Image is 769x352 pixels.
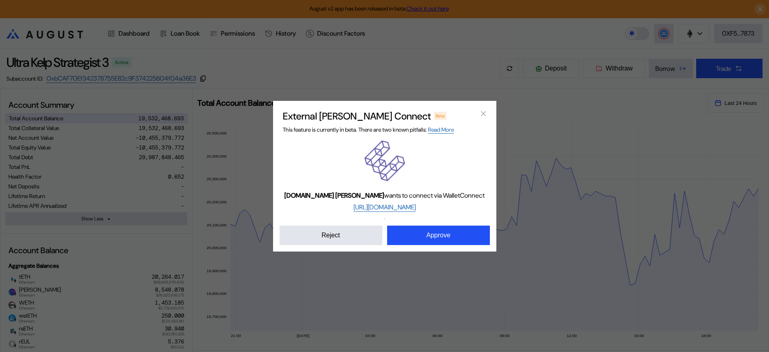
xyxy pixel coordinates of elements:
[284,191,384,200] b: [DOMAIN_NAME] [PERSON_NAME]
[364,141,405,181] img: ether.fi dApp logo
[283,110,431,122] h2: External [PERSON_NAME] Connect
[283,126,454,134] span: This feature is currently in beta. There are two known pitfalls:
[354,203,416,212] a: [URL][DOMAIN_NAME]
[434,112,447,120] div: Beta
[387,226,490,245] button: Approve
[284,191,485,200] span: wants to connect via WalletConnect
[477,107,490,120] button: close modal
[428,126,454,134] a: Read More
[280,226,382,245] button: Reject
